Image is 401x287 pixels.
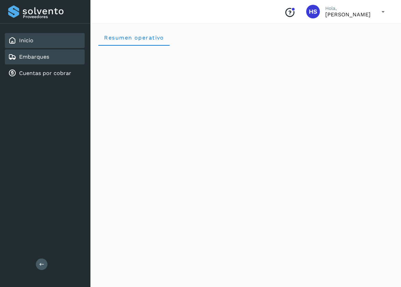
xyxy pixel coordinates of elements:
[325,11,371,18] p: Hermilo Salazar Rodriguez
[5,49,85,64] div: Embarques
[325,5,371,11] p: Hola,
[19,54,49,60] a: Embarques
[23,14,82,19] p: Proveedores
[104,34,164,41] span: Resumen operativo
[19,37,33,44] a: Inicio
[19,70,71,76] a: Cuentas por cobrar
[5,33,85,48] div: Inicio
[5,66,85,81] div: Cuentas por cobrar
